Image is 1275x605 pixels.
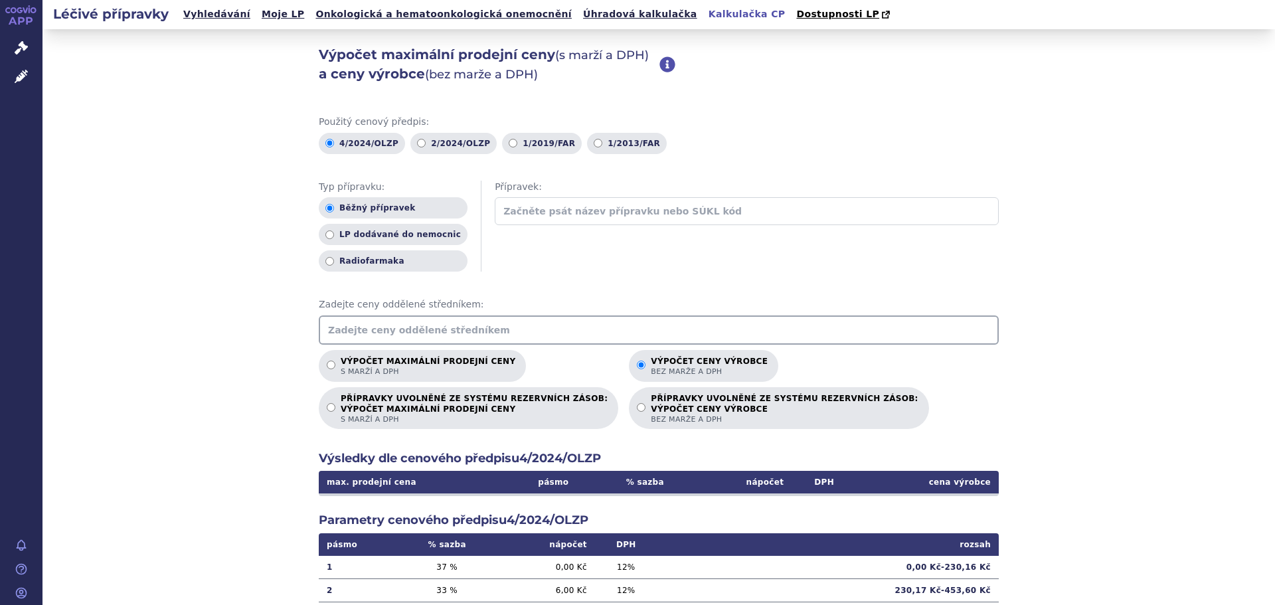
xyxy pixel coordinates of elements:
[319,197,467,218] label: Běžný přípravek
[400,533,494,556] th: % sazba
[325,257,334,266] input: Radiofarmaka
[325,204,334,213] input: Běžný přípravek
[579,5,701,23] a: Úhradová kalkulačka
[651,404,918,414] strong: VÝPOČET CENY VÝROBCE
[651,414,918,424] span: bez marže a DPH
[651,367,768,377] span: bez marže a DPH
[319,512,999,529] h2: Parametry cenového předpisu 4/2024/OLZP
[495,181,999,194] span: Přípravek:
[319,578,400,602] td: 2
[796,9,879,19] span: Dostupnosti LP
[694,471,792,493] th: nápočet
[400,556,494,579] td: 37 %
[657,533,999,556] th: rozsah
[319,224,467,245] label: LP dodávané do nemocnic
[495,197,999,225] input: Začněte psát název přípravku nebo SÚKL kód
[494,556,595,579] td: 0,00 Kč
[341,367,515,377] span: s marží a DPH
[555,48,649,62] span: (s marží a DPH)
[327,403,335,412] input: PŘÍPRAVKY UVOLNĚNÉ ZE SYSTÉMU REZERVNÍCH ZÁSOB:VÝPOČET MAXIMÁLNÍ PRODEJNÍ CENYs marží a DPH
[425,67,538,82] span: (bez marže a DPH)
[651,357,768,377] p: Výpočet ceny výrobce
[494,578,595,602] td: 6,00 Kč
[651,394,918,424] p: PŘÍPRAVKY UVOLNĚNÉ ZE SYSTÉMU REZERVNÍCH ZÁSOB:
[502,133,582,154] label: 1/2019/FAR
[319,133,405,154] label: 4/2024/OLZP
[319,471,511,493] th: max. prodejní cena
[319,181,467,194] span: Typ přípravku:
[179,5,254,23] a: Vyhledávání
[417,139,426,147] input: 2/2024/OLZP
[319,250,467,272] label: Radiofarmaka
[657,556,999,579] td: 0,00 Kč - 230,16 Kč
[42,5,179,23] h2: Léčivé přípravky
[792,471,857,493] th: DPH
[410,133,497,154] label: 2/2024/OLZP
[494,533,595,556] th: nápočet
[637,403,645,412] input: PŘÍPRAVKY UVOLNĚNÉ ZE SYSTÉMU REZERVNÍCH ZÁSOB:VÝPOČET CENY VÝROBCEbez marže a DPH
[637,361,645,369] input: Výpočet ceny výrobcebez marže a DPH
[325,230,334,239] input: LP dodávané do nemocnic
[595,578,657,602] td: 12 %
[857,471,999,493] th: cena výrobce
[792,5,896,24] a: Dostupnosti LP
[258,5,308,23] a: Moje LP
[311,5,576,23] a: Onkologická a hematoonkologická onemocnění
[319,116,999,129] span: Použitý cenový předpis:
[319,298,999,311] span: Zadejte ceny oddělené středníkem:
[595,533,657,556] th: DPH
[509,139,517,147] input: 1/2019/FAR
[595,556,657,579] td: 12 %
[319,556,400,579] td: 1
[327,361,335,369] input: Výpočet maximální prodejní cenys marží a DPH
[657,578,999,602] td: 230,17 Kč - 453,60 Kč
[400,578,494,602] td: 33 %
[319,450,999,467] h2: Výsledky dle cenového předpisu 4/2024/OLZP
[319,45,659,84] h2: Výpočet maximální prodejní ceny a ceny výrobce
[325,139,334,147] input: 4/2024/OLZP
[511,471,596,493] th: pásmo
[319,315,999,345] input: Zadejte ceny oddělené středníkem
[341,404,608,414] strong: VÝPOČET MAXIMÁLNÍ PRODEJNÍ CENY
[594,139,602,147] input: 1/2013/FAR
[596,471,694,493] th: % sazba
[319,533,400,556] th: pásmo
[705,5,790,23] a: Kalkulačka CP
[341,414,608,424] span: s marží a DPH
[341,394,608,424] p: PŘÍPRAVKY UVOLNĚNÉ ZE SYSTÉMU REZERVNÍCH ZÁSOB:
[587,133,667,154] label: 1/2013/FAR
[341,357,515,377] p: Výpočet maximální prodejní ceny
